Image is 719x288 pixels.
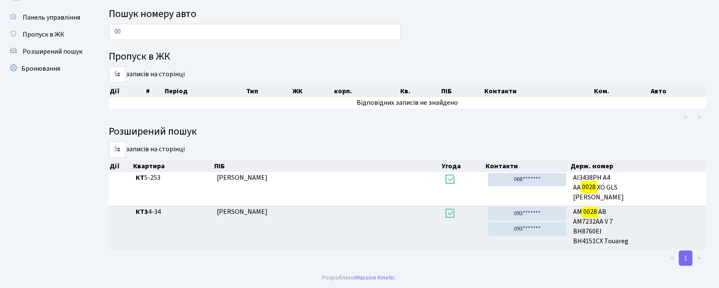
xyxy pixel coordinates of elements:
span: Розширений пошук [23,47,82,56]
th: Ком. [594,85,650,97]
th: Кв. [400,85,440,97]
th: Дії [109,85,145,97]
th: # [145,85,164,97]
th: Дії [109,160,132,172]
a: Бронювання [4,60,90,77]
input: Пошук [109,24,401,40]
a: Massive Kinetic [356,273,396,282]
th: Угода [441,160,485,172]
span: Пропуск в ЖК [23,30,64,39]
span: Бронювання [21,64,60,73]
a: 1 [679,251,693,266]
th: Тип [246,85,292,97]
span: АМ АВ АМ7232АА V 7 ВН8760ЕІ ВН4151СХ Touareg [573,207,703,246]
th: Авто [650,85,706,97]
select: записів на сторінці [109,66,126,83]
select: записів на сторінці [109,141,126,158]
th: Контакти [484,85,594,97]
th: Квартира [132,160,213,172]
mark: 0028 [581,181,597,193]
th: Період [164,85,246,97]
span: 5-253 [136,173,210,183]
div: Розроблено . [323,273,397,282]
a: Пропуск в ЖК [4,26,90,43]
mark: 0028 [582,206,598,218]
th: Держ. номер [570,160,706,172]
th: ЖК [291,85,333,97]
label: записів на сторінці [109,66,185,83]
span: [PERSON_NAME] [217,173,268,182]
h4: Розширений пошук [109,126,706,138]
span: [PERSON_NAME] [217,207,268,216]
th: корп. [333,85,400,97]
a: Розширений пошук [4,43,90,60]
span: 4-34 [136,207,210,217]
span: Пошук номеру авто [109,6,196,21]
a: Панель управління [4,9,90,26]
b: КТ [136,173,144,182]
h4: Пропуск в ЖК [109,51,706,63]
b: КТ3 [136,207,148,216]
label: записів на сторінці [109,141,185,158]
span: Панель управління [23,13,80,22]
span: АІ3438РН A4 АА ХО GLS [PERSON_NAME] [573,173,703,202]
th: ПІБ [213,160,441,172]
td: Відповідних записів не знайдено [109,97,706,109]
th: Контакти [485,160,570,172]
th: ПІБ [440,85,484,97]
